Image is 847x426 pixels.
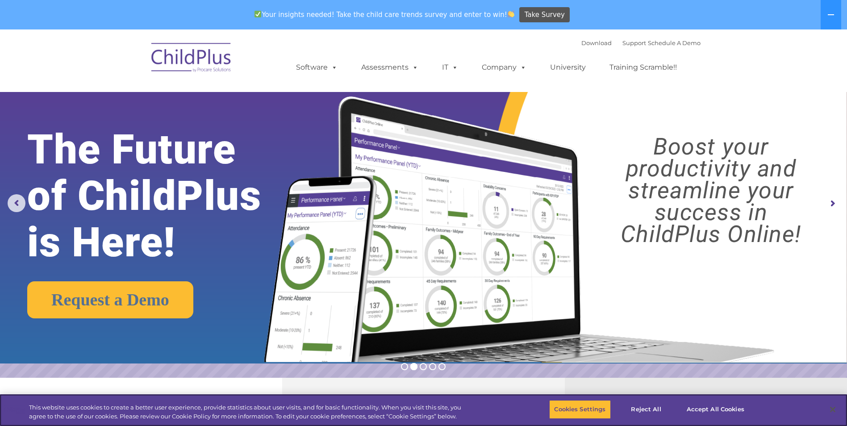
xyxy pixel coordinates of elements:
button: Close [823,400,843,419]
span: Last name [124,59,151,66]
button: Accept All Cookies [682,400,749,419]
a: Support [622,39,646,46]
a: Take Survey [519,7,570,23]
span: Phone number [124,96,162,102]
a: Training Scramble!! [601,58,686,76]
a: Download [581,39,612,46]
a: Software [287,58,346,76]
font: | [581,39,701,46]
button: Reject All [618,400,674,419]
rs-layer: The Future of ChildPlus is Here! [27,126,298,266]
a: Assessments [352,58,427,76]
a: Schedule A Demo [648,39,701,46]
span: Take Survey [525,7,565,23]
div: This website uses cookies to create a better user experience, provide statistics about user visit... [29,403,466,421]
img: 👏 [508,11,514,17]
a: Company [473,58,535,76]
img: ChildPlus by Procare Solutions [147,37,236,81]
rs-layer: Boost your productivity and streamline your success in ChildPlus Online! [585,136,837,245]
a: Request a Demo [27,281,193,318]
a: University [541,58,595,76]
button: Cookies Settings [549,400,610,419]
img: ✅ [255,11,261,17]
span: Your insights needed! Take the child care trends survey and enter to win! [251,6,518,23]
a: IT [433,58,467,76]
